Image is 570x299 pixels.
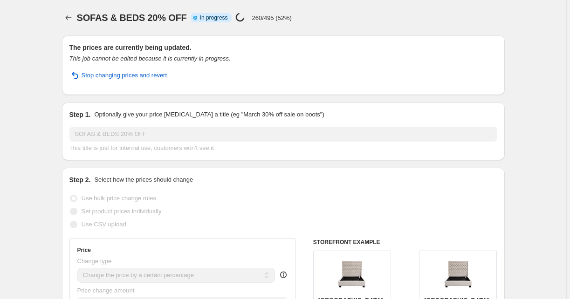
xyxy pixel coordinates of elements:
[69,127,497,142] input: 30% off holiday sale
[82,208,162,215] span: Set product prices individually
[82,195,156,202] span: Use bulk price change rules
[313,238,497,246] h6: STOREFRONT EXAMPLE
[69,43,497,52] h2: The prices are currently being updated.
[69,175,91,184] h2: Step 2.
[279,270,288,279] div: help
[69,144,214,151] span: This title is just for internal use, customers won't see it
[82,71,167,80] span: Stop changing prices and revert
[200,14,228,21] span: In progress
[77,246,91,254] h3: Price
[77,258,112,265] span: Change type
[77,13,187,23] span: SOFAS & BEDS 20% OFF
[94,175,193,184] p: Select how the prices should change
[64,68,173,83] button: Stop changing prices and revert
[94,110,324,119] p: Optionally give your price [MEDICAL_DATA] a title (eg "March 30% off sale on boots")
[69,110,91,119] h2: Step 1.
[77,287,135,294] span: Price change amount
[333,256,371,293] img: PARKAVESDEKBED_80x.jpg
[69,55,231,62] i: This job cannot be edited because it is currently in progress.
[252,14,292,21] p: 260/495 (52%)
[440,256,477,293] img: PARKAVESDEKBED_80x.jpg
[62,11,75,24] button: Price change jobs
[82,221,126,228] span: Use CSV upload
